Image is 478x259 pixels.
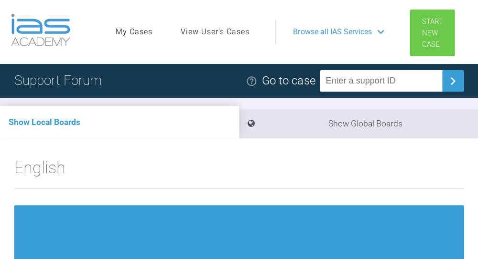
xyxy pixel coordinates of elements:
input: Enter a support ID [320,70,442,92]
img: help.e70b9f3d.svg [246,75,257,87]
a: My Cases [116,26,152,38]
a: View User's Cases [181,26,250,38]
h2: English [14,155,464,189]
li: Show Global Boards [239,109,478,138]
a: Start New Case [410,10,455,56]
img: chevronRight.28bd32b0.svg [445,73,460,89]
div: Go to case [262,72,315,90]
img: logo-light.3e3ef733.png [11,14,70,46]
span: Start New Case [422,17,443,49]
span: Browse all IAS Services [293,26,371,38]
h1: Support Forum [14,70,102,92]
